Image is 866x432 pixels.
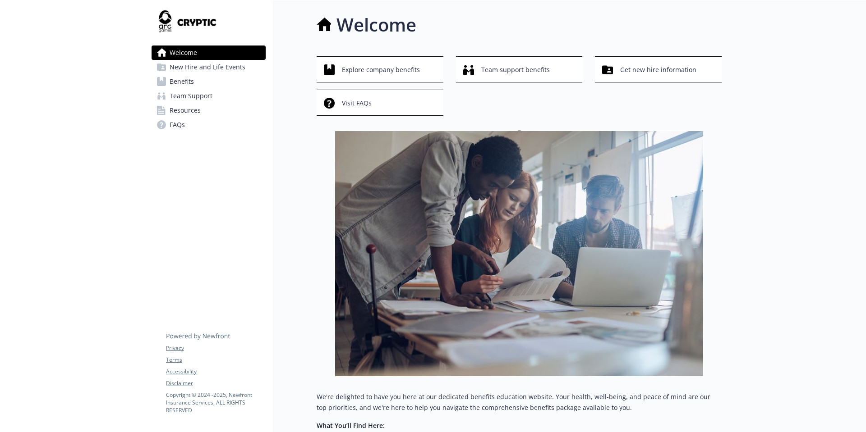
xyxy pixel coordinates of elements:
[166,379,265,387] a: Disclaimer
[152,74,266,89] a: Benefits
[456,56,583,82] button: Team support benefits
[152,60,266,74] a: New Hire and Life Events
[335,130,704,377] img: overview page banner
[170,60,245,74] span: New Hire and Life Events
[317,391,722,413] p: We're delighted to have you here at our dedicated benefits education website. Your health, well-b...
[152,89,266,103] a: Team Support
[342,61,420,78] span: Explore company benefits
[170,103,201,118] span: Resources
[152,103,266,118] a: Resources
[166,344,265,352] a: Privacy
[317,90,443,116] button: Visit FAQs
[166,356,265,364] a: Terms
[152,118,266,132] a: FAQs
[481,61,550,78] span: Team support benefits
[166,368,265,376] a: Accessibility
[166,391,265,414] p: Copyright © 2024 - 2025 , Newfront Insurance Services, ALL RIGHTS RESERVED
[317,421,385,430] strong: What You’ll Find Here:
[170,74,194,89] span: Benefits
[170,89,212,103] span: Team Support
[342,95,372,112] span: Visit FAQs
[170,45,197,60] span: Welcome
[152,45,266,60] a: Welcome
[620,61,696,78] span: Get new hire information
[317,56,443,82] button: Explore company benefits
[336,11,416,38] h1: Welcome
[595,56,722,82] button: Get new hire information
[170,118,185,132] span: FAQs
